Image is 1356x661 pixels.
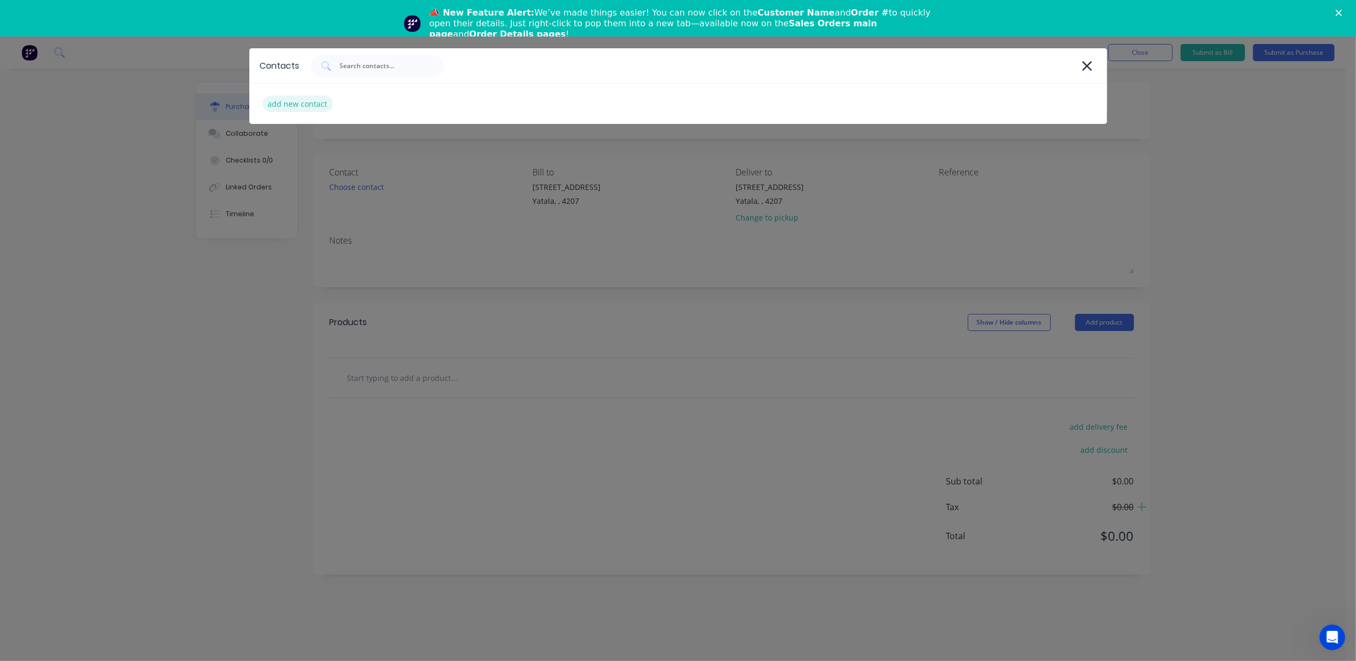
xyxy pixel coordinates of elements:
iframe: Intercom live chat [1320,625,1345,650]
b: Order # [851,8,889,18]
div: Contacts [260,60,300,72]
div: We’ve made things easier! You can now click on the and to quickly open their details. Just right-... [429,8,936,40]
b: 📣 New Feature Alert: [429,8,535,18]
div: add new contact [263,96,333,112]
div: Close [1336,10,1346,16]
b: Order Details pages [469,29,566,39]
img: Profile image for Team [404,15,421,32]
b: Sales Orders main page [429,18,877,39]
b: Customer Name [758,8,835,18]
input: Search contacts... [339,61,428,71]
